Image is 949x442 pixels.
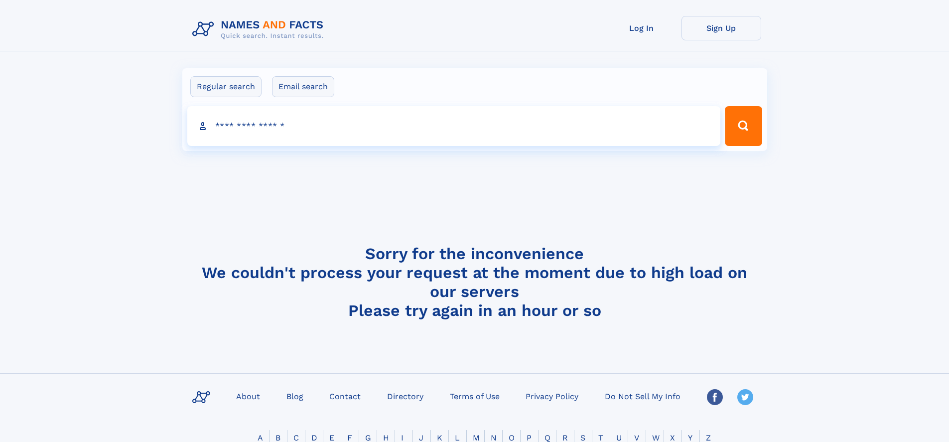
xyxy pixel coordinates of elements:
label: Regular search [190,76,262,97]
a: Contact [325,389,365,403]
label: Email search [272,76,334,97]
a: About [232,389,264,403]
a: Terms of Use [446,389,504,403]
a: Directory [383,389,427,403]
a: Sign Up [681,16,761,40]
img: Twitter [737,389,753,405]
img: Logo Names and Facts [188,16,332,43]
a: Blog [282,389,307,403]
h4: Sorry for the inconvenience We couldn't process your request at the moment due to high load on ou... [188,244,761,320]
a: Do Not Sell My Info [601,389,684,403]
a: Log In [602,16,681,40]
img: Facebook [707,389,723,405]
button: Search Button [725,106,762,146]
a: Privacy Policy [522,389,582,403]
input: search input [187,106,721,146]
